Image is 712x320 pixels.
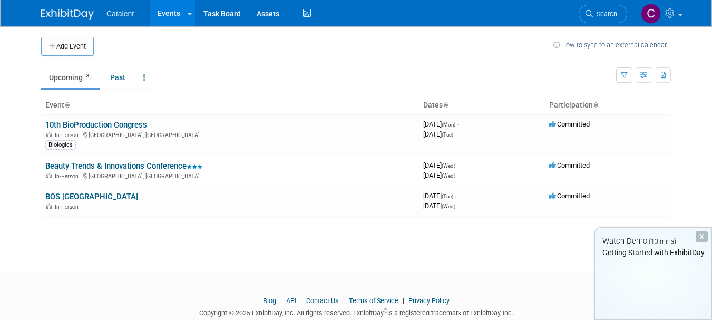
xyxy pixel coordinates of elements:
span: (Wed) [442,203,455,209]
a: Sort by Participation Type [593,101,598,109]
span: [DATE] [423,192,456,200]
div: [GEOGRAPHIC_DATA], [GEOGRAPHIC_DATA] [45,171,415,180]
span: | [340,297,347,305]
a: Privacy Policy [408,297,450,305]
span: Committed [549,192,590,200]
span: | [278,297,285,305]
span: [DATE] [423,161,459,169]
a: Past [102,67,133,88]
span: | [298,297,305,305]
th: Dates [419,96,545,114]
a: BOS [GEOGRAPHIC_DATA] [45,192,138,201]
img: In-Person Event [46,132,52,137]
span: 3 [83,72,92,80]
th: Event [41,96,419,114]
img: In-Person Event [46,203,52,209]
span: | [400,297,407,305]
div: Getting Started with ExhibitDay [595,247,711,258]
span: (Wed) [442,163,455,169]
th: Participation [545,96,671,114]
div: [GEOGRAPHIC_DATA], [GEOGRAPHIC_DATA] [45,130,415,139]
a: Upcoming3 [41,67,100,88]
span: Committed [549,120,590,128]
a: How to sync to an external calendar... [553,41,671,49]
div: Biologics [45,140,76,150]
span: Committed [549,161,590,169]
span: - [457,120,459,128]
span: - [455,192,456,200]
span: (Mon) [442,122,455,128]
div: Watch Demo [595,236,711,247]
span: In-Person [55,173,82,180]
a: 10th BioProduction Congress [45,120,147,130]
span: (Wed) [442,173,455,179]
img: ExhibitDay [41,9,94,20]
div: Dismiss [696,231,708,242]
span: (Tue) [442,193,453,199]
button: Add Event [41,37,94,56]
span: [DATE] [423,202,455,210]
span: [DATE] [423,171,455,179]
span: Catalent [106,9,134,18]
span: In-Person [55,203,82,210]
a: Search [579,5,627,23]
span: (Tue) [442,132,453,138]
sup: ® [384,308,387,314]
a: Contact Us [306,297,339,305]
a: API [286,297,296,305]
a: Sort by Start Date [443,101,448,109]
span: Search [593,10,617,18]
span: (13 mins) [649,238,676,245]
img: Christina Szendi [641,4,661,24]
a: Sort by Event Name [64,101,70,109]
span: In-Person [55,132,82,139]
span: [DATE] [423,120,459,128]
a: Terms of Service [349,297,398,305]
span: - [457,161,459,169]
img: In-Person Event [46,173,52,178]
a: Beauty Trends & Innovations Conference [45,161,202,171]
a: Blog [263,297,276,305]
span: [DATE] [423,130,453,138]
